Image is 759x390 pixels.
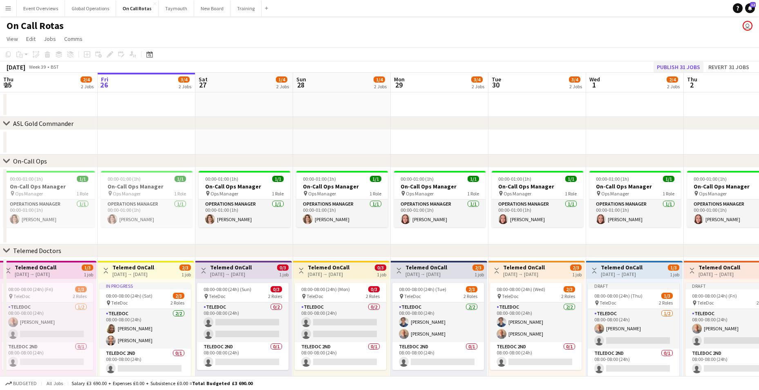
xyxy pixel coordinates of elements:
[601,191,629,197] span: Ops Manager
[276,83,289,90] div: 2 Jobs
[392,342,484,370] app-card-role: TeleDoc 2nd0/108:00-08:00 (24h)
[366,293,380,299] span: 2 Roles
[76,191,88,197] span: 1 Role
[750,2,756,7] span: 12
[15,191,43,197] span: Ops Manager
[2,283,93,370] app-job-card: 08:00-08:00 (24h) (Fri)1/3 TeleDoc2 RolesTeleDoc1/208:00-08:00 (24h)[PERSON_NAME] TeleDoc 2nd0/10...
[492,183,583,190] h3: On-Call Ops Manager
[394,199,486,227] app-card-role: Operations Manager1/100:00-01:00 (1h)[PERSON_NAME]
[15,264,56,271] h3: Telemed OnCall
[197,303,289,342] app-card-role: TeleDoc0/208:00-08:00 (24h)
[112,264,154,271] h3: Telemed OnCall
[394,76,405,83] span: Mon
[296,171,388,227] app-job-card: 00:00-01:00 (1h)1/1On-Call Ops Manager Ops Manager1 RoleOperations Manager1/100:00-01:00 (1h)[PER...
[490,283,582,370] app-job-card: 08:00-08:00 (24h) (Wed)2/3 TeleDoc2 RolesTeleDoc2/208:00-08:00 (24h)[PERSON_NAME][PERSON_NAME]Tel...
[663,176,674,182] span: 1/1
[17,0,65,16] button: Event Overviews
[170,300,184,306] span: 2 Roles
[374,76,385,83] span: 1/4
[601,264,643,271] h3: Telemed OnCall
[8,286,53,292] span: 08:00-08:00 (24h) (Fri)
[404,293,421,299] span: TeleDoc
[113,191,141,197] span: Ops Manager
[564,286,575,292] span: 2/3
[492,76,501,83] span: Tue
[475,271,484,278] div: 1 job
[279,271,289,278] div: 1 job
[2,80,13,90] span: 25
[23,34,39,44] a: Edit
[663,191,674,197] span: 1 Role
[99,283,191,377] app-job-card: In progress08:00-08:00 (24h) (Sat)2/3 TeleDoc2 RolesTeleDoc2/208:00-08:00 (24h)[PERSON_NAME][PERS...
[301,286,350,292] span: 08:00-08:00 (24h) (Mon)
[594,293,643,299] span: 08:00-08:00 (24h) (Thu)
[392,283,484,370] div: 08:00-08:00 (24h) (Tue)2/3 TeleDoc2 RolesTeleDoc2/208:00-08:00 (24h)[PERSON_NAME][PERSON_NAME]Tel...
[670,271,679,278] div: 1 job
[492,199,583,227] app-card-role: Operations Manager1/100:00-01:00 (1h)[PERSON_NAME]
[295,303,386,342] app-card-role: TeleDoc0/208:00-08:00 (24h)
[13,381,37,386] span: Budgeted
[271,286,282,292] span: 0/3
[490,303,582,342] app-card-role: TeleDoc2/208:00-08:00 (24h)[PERSON_NAME][PERSON_NAME]
[572,271,582,278] div: 1 job
[181,271,191,278] div: 1 job
[10,176,43,182] span: 00:00-01:00 (1h)
[13,119,74,128] div: ASL Gold Commander
[588,283,679,377] app-job-card: Draft08:00-08:00 (24h) (Thu)1/3 TeleDoc2 RolesTeleDoc1/208:00-08:00 (24h)[PERSON_NAME] TeleDoc 2n...
[471,76,483,83] span: 3/4
[463,293,477,299] span: 2 Roles
[3,34,21,44] a: View
[588,309,679,349] app-card-role: TeleDoc1/208:00-08:00 (24h)[PERSON_NAME]
[44,35,56,43] span: Jobs
[296,199,388,227] app-card-role: Operations Manager1/100:00-01:00 (1h)[PERSON_NAME]
[106,293,152,299] span: 08:00-08:00 (24h) (Sat)
[197,283,289,370] app-job-card: 08:00-08:00 (24h) (Sun)0/3 TeleDoc2 RolesTeleDoc0/208:00-08:00 (24h) TeleDoc 2nd0/108:00-08:00 (24h)
[101,199,193,227] app-card-role: Operations Manager1/100:00-01:00 (1h)[PERSON_NAME]
[308,264,349,271] h3: Telemed OnCall
[569,76,580,83] span: 3/4
[467,191,479,197] span: 1 Role
[112,271,154,277] div: [DATE] → [DATE]
[3,199,95,227] app-card-role: Operations Manager1/100:00-01:00 (1h)[PERSON_NAME]
[694,176,727,182] span: 00:00-01:00 (1h)
[64,35,83,43] span: Comms
[667,83,680,90] div: 2 Jobs
[194,0,231,16] button: New Board
[45,380,65,386] span: All jobs
[199,171,290,227] app-job-card: 00:00-01:00 (1h)1/1On-Call Ops Manager Ops Manager1 RoleOperations Manager1/100:00-01:00 (1h)[PER...
[370,176,381,182] span: 1/1
[401,176,434,182] span: 00:00-01:00 (1h)
[503,264,545,271] h3: Telemed OnCall
[295,283,386,370] app-job-card: 08:00-08:00 (24h) (Mon)0/3 TeleDoc2 RolesTeleDoc0/208:00-08:00 (24h) TeleDoc 2nd0/108:00-08:00 (24h)
[394,183,486,190] h3: On-Call Ops Manager
[3,183,95,190] h3: On-Call Ops Manager
[375,264,386,271] span: 0/3
[589,171,681,227] app-job-card: 00:00-01:00 (1h)1/1On-Call Ops Manager Ops Manager1 RoleOperations Manager1/100:00-01:00 (1h)[PER...
[369,191,381,197] span: 1 Role
[303,176,336,182] span: 00:00-01:00 (1h)
[99,349,191,377] app-card-role: TeleDoc 2nd0/108:00-08:00 (24h)
[199,76,208,83] span: Sat
[503,271,545,277] div: [DATE] → [DATE]
[73,293,87,299] span: 2 Roles
[295,342,386,370] app-card-role: TeleDoc 2nd0/108:00-08:00 (24h)
[107,176,141,182] span: 00:00-01:00 (1h)
[231,0,262,16] button: Training
[589,76,600,83] span: Wed
[13,293,30,299] span: TeleDoc
[276,76,287,83] span: 1/4
[4,379,38,388] button: Budgeted
[589,183,681,190] h3: On-Call Ops Manager
[197,80,208,90] span: 27
[205,176,238,182] span: 00:00-01:00 (1h)
[2,342,93,370] app-card-role: TeleDoc 2nd0/108:00-08:00 (24h)
[668,264,679,271] span: 1/3
[659,300,673,306] span: 2 Roles
[101,171,193,227] app-job-card: 00:00-01:00 (1h)1/1On-Call Ops Manager Ops Manager1 RoleOperations Manager1/100:00-01:00 (1h)[PER...
[588,349,679,377] app-card-role: TeleDoc 2nd0/108:00-08:00 (24h)
[561,293,575,299] span: 2 Roles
